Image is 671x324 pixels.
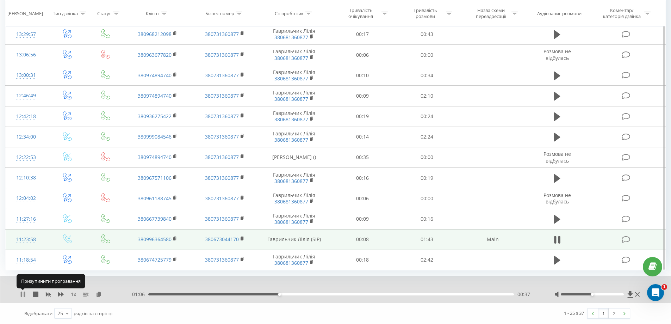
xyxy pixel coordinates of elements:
[138,175,172,181] a: 380967571106
[13,233,40,246] div: 11:23:58
[274,75,308,82] a: 380681360877
[258,65,330,86] td: Гаврильчик Лілія
[395,65,459,86] td: 00:34
[395,229,459,250] td: 01:43
[274,198,308,205] a: 380681360877
[274,259,308,266] a: 380681360877
[146,10,159,16] div: Клієнт
[275,10,304,16] div: Співробітник
[274,219,308,225] a: 380681360877
[342,7,380,19] div: Тривалість очікування
[138,236,172,243] a: 380996364580
[258,86,330,106] td: Гаврильчик Лілія
[258,147,330,167] td: [PERSON_NAME] ()
[591,293,594,296] div: Accessibility label
[537,10,582,16] div: Аудіозапис розмови
[330,65,395,86] td: 00:10
[13,151,40,164] div: 12:22:53
[205,175,239,181] a: 380731360877
[74,310,112,317] span: рядків на сторінці
[7,10,43,16] div: [PERSON_NAME]
[138,154,172,160] a: 380974894740
[395,168,459,188] td: 00:19
[205,215,239,222] a: 380731360877
[57,310,63,317] div: 25
[258,45,330,65] td: Гаврильчик Лілія
[258,127,330,147] td: Гаврильчик Лілія
[395,209,459,229] td: 00:16
[330,168,395,188] td: 00:16
[205,10,234,16] div: Бізнес номер
[330,86,395,106] td: 00:09
[205,92,239,99] a: 380731360877
[274,34,308,41] a: 380681360877
[205,133,239,140] a: 380731360877
[258,188,330,209] td: Гаврильчик Лілія
[138,31,172,37] a: 380968212098
[406,7,444,19] div: Тривалість розмови
[205,51,239,58] a: 380731360877
[138,113,172,120] a: 380936275422
[543,48,571,61] span: Розмова не відбулась
[138,72,172,79] a: 380974894740
[517,291,530,298] span: 00:37
[138,51,172,58] a: 380963677820
[274,55,308,61] a: 380681360877
[130,291,148,298] span: - 01:06
[598,308,609,318] a: 1
[274,96,308,102] a: 380681360877
[13,89,40,103] div: 12:46:49
[609,308,619,318] a: 2
[205,195,239,202] a: 380731360877
[13,171,40,185] div: 12:10:38
[395,24,459,44] td: 00:43
[647,284,664,301] iframe: Intercom live chat
[258,24,330,44] td: Гаврильчик Лілія
[205,113,239,120] a: 380731360877
[13,48,40,62] div: 13:06:56
[138,92,172,99] a: 380974894740
[258,229,330,250] td: Гаврильчик Лілія (SIP)
[97,10,111,16] div: Статус
[13,212,40,226] div: 11:27:16
[274,116,308,123] a: 380681360877
[138,195,172,202] a: 380961188745
[330,24,395,44] td: 00:17
[330,127,395,147] td: 00:14
[459,229,526,250] td: Main
[395,188,459,209] td: 00:00
[258,209,330,229] td: Гаврильчик Лілія
[138,133,172,140] a: 380999084546
[205,236,239,243] a: 380673044170
[258,106,330,127] td: Гаврильчик Лілія
[395,250,459,270] td: 02:42
[330,45,395,65] td: 00:06
[53,10,78,16] div: Тип дзвінка
[395,106,459,127] td: 00:24
[274,136,308,143] a: 380681360877
[330,229,395,250] td: 00:08
[330,188,395,209] td: 00:06
[330,209,395,229] td: 00:09
[138,215,172,222] a: 380667739840
[661,284,667,290] span: 1
[395,147,459,167] td: 00:00
[330,147,395,167] td: 00:35
[543,151,571,164] span: Розмова не відбулась
[543,192,571,205] span: Розмова не відбулась
[17,274,85,288] div: Призупинити програвання
[13,253,40,267] div: 11:18:54
[274,178,308,184] a: 380681360877
[395,86,459,106] td: 02:10
[13,130,40,144] div: 12:34:00
[205,256,239,263] a: 380731360877
[472,7,510,19] div: Назва схеми переадресації
[205,31,239,37] a: 380731360877
[205,72,239,79] a: 380731360877
[278,293,281,296] div: Accessibility label
[258,250,330,270] td: Гаврильчик Лілія
[564,310,584,317] div: 1 - 25 з 37
[13,27,40,41] div: 13:29:57
[330,250,395,270] td: 00:18
[330,106,395,127] td: 00:19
